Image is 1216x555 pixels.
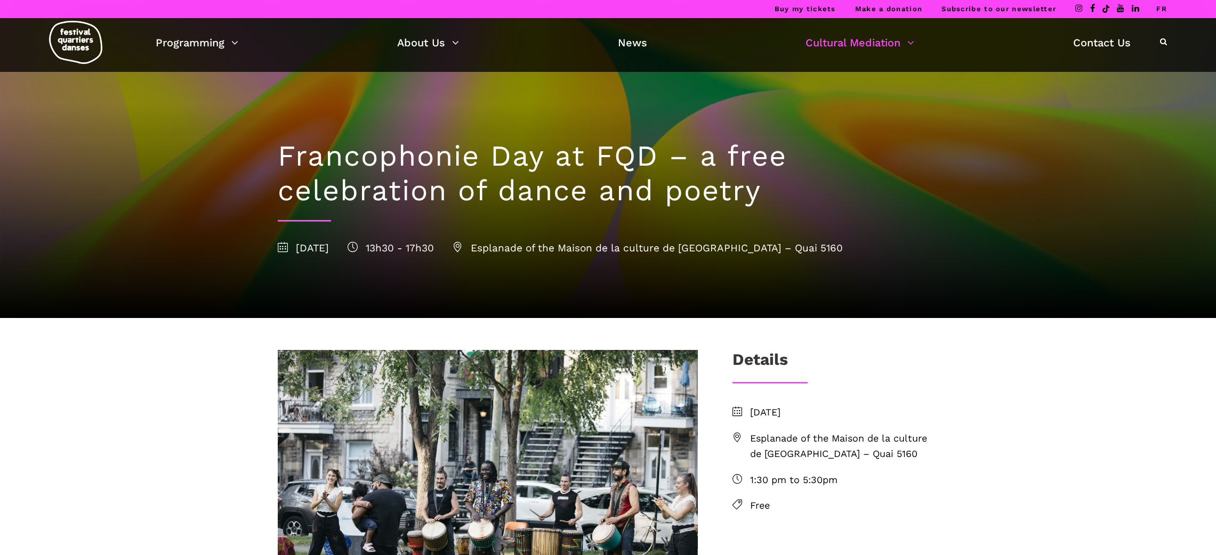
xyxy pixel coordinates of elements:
[941,5,1056,13] a: Subscribe to our newsletter
[750,405,939,420] span: [DATE]
[750,498,939,513] span: Free
[278,242,329,254] span: [DATE]
[775,5,836,13] a: Buy my tickets
[618,34,647,52] a: News
[1073,34,1131,52] a: Contact Us
[806,34,914,52] a: Cultural Mediation
[750,431,939,462] span: Esplanade of the Maison de la culture de [GEOGRAPHIC_DATA] – Quai 5160
[855,5,923,13] a: Make a donation
[348,242,434,254] span: 13h30 - 17h30
[732,350,788,377] h3: Details
[453,242,843,254] span: Esplanade of the Maison de la culture de [GEOGRAPHIC_DATA] – Quai 5160
[1156,5,1167,13] a: FR
[278,139,939,208] h1: Francophonie Day at FQD – a free celebration of dance and poetry
[49,21,102,64] img: logo-fqd-med
[750,472,939,488] span: 1:30 pm to 5:30pm
[397,34,459,52] a: About Us
[156,34,238,52] a: Programming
